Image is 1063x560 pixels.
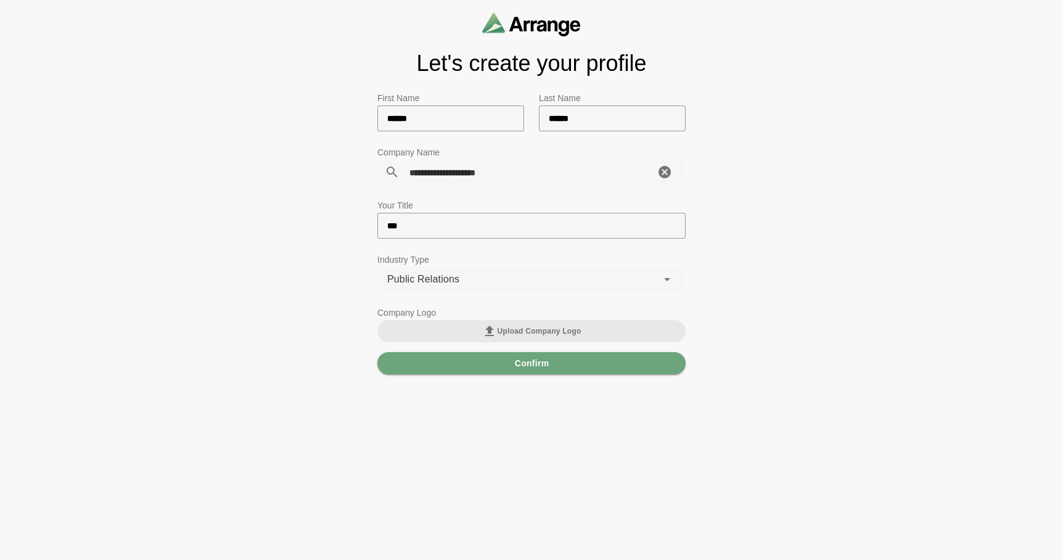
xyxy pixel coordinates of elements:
[377,51,686,76] h1: Let's create your profile
[482,12,581,36] img: arrangeai-name-small-logo.4d2b8aee.svg
[377,91,524,105] p: First Name
[387,271,459,287] span: Public Relations
[377,145,686,160] p: Company Name
[377,305,686,320] p: Company Logo
[377,252,686,267] p: Industry Type
[377,198,686,213] p: Your Title
[377,352,686,374] button: Confirm
[377,320,686,342] button: Upload Company Logo
[539,91,686,105] p: Last Name
[657,165,672,179] i: Clear
[514,352,549,375] span: Confirm
[482,324,581,339] span: Upload Company Logo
